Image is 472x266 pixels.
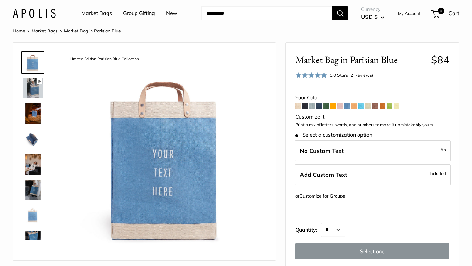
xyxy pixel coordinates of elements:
[166,9,177,18] a: New
[295,71,373,80] div: 5.0 Stars (2 Reviews)
[64,28,121,34] span: Market Bag in Parisian Blue
[295,192,345,200] div: or
[13,27,121,35] nav: Breadcrumb
[439,146,446,153] span: -
[330,72,373,79] div: 5.0 Stars (2 Reviews)
[295,140,451,162] label: Leave Blank
[21,76,44,99] a: Market Bag in Parisian Blue
[431,54,449,66] span: $84
[430,169,446,177] span: Included
[21,204,44,227] a: description_Seal of authenticity printed on the backside of every bag.
[438,8,444,14] span: 0
[23,129,43,149] img: description_Bird's eye view of your new favorite carry-all
[295,243,449,259] button: Select one
[21,178,44,201] a: Market Bag in Parisian Blue
[361,12,384,22] button: USD $
[448,10,459,17] span: Cart
[81,9,112,18] a: Market Bags
[295,112,449,122] div: Customize It
[13,28,25,34] a: Home
[21,102,44,125] a: description_Super soft and durable leather handles.
[23,103,43,124] img: description_Super soft and durable leather handles.
[295,54,426,66] span: Market Bag in Parisian Blue
[23,154,43,175] img: Market Bag in Parisian Blue
[23,52,43,73] img: description_Limited Edition Parisian Blue Collection
[32,28,58,34] a: Market Bags
[398,10,421,17] a: My Account
[441,147,446,152] span: $5
[295,164,451,185] label: Add Custom Text
[299,193,345,199] a: Customize for Groups
[295,122,449,128] p: Print a mix of letters, words, and numbers to make it unmistakably yours.
[23,180,43,200] img: Market Bag in Parisian Blue
[64,52,266,254] img: description_Limited Edition Parisian Blue Collection
[295,221,321,237] label: Quantity:
[295,93,449,103] div: Your Color
[123,9,155,18] a: Group Gifting
[21,229,44,252] a: Market Bag in Parisian Blue
[361,5,384,14] span: Currency
[67,55,142,63] div: Limited Edition Parisian Blue Collection
[21,127,44,150] a: description_Bird's eye view of your new favorite carry-all
[13,9,56,18] img: Apolis
[361,13,378,20] span: USD $
[201,6,332,20] input: Search...
[300,147,344,155] span: No Custom Text
[21,153,44,176] a: Market Bag in Parisian Blue
[295,132,372,138] span: Select a customization option
[332,6,348,20] button: Search
[300,171,347,178] span: Add Custom Text
[23,205,43,226] img: description_Seal of authenticity printed on the backside of every bag.
[23,78,43,98] img: Market Bag in Parisian Blue
[21,51,44,74] a: description_Limited Edition Parisian Blue Collection
[23,231,43,251] img: Market Bag in Parisian Blue
[432,8,459,18] a: 0 Cart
